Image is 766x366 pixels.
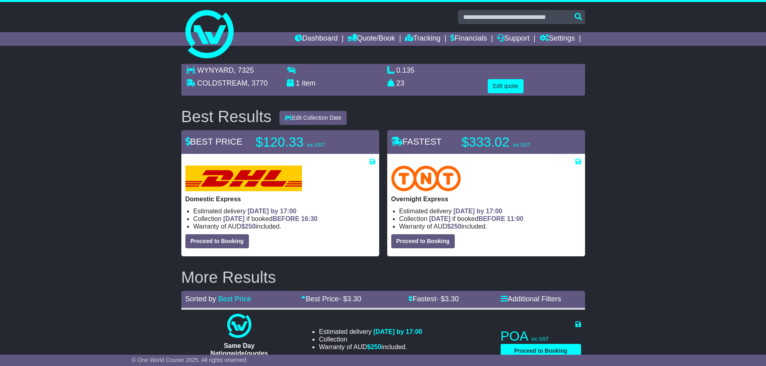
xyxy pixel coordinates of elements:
span: 250 [245,223,256,230]
li: Collection [319,335,422,343]
button: Edit Collection Date [279,111,347,125]
span: - $ [436,295,459,303]
span: inc GST [513,142,530,148]
p: $333.02 [462,134,562,150]
span: BEST PRICE [185,137,242,147]
a: Support [497,32,530,46]
span: [DATE] [223,215,244,222]
img: TNT Domestic: Overnight Express [391,166,461,191]
span: 11:00 [507,215,524,222]
span: inc GST [532,336,549,342]
span: , 7325 [234,66,254,74]
span: 1 [296,79,300,87]
span: 250 [371,344,382,350]
span: 3.30 [445,295,459,303]
span: BEFORE [273,215,300,222]
img: DHL: Domestic Express [185,166,302,191]
a: Tracking [405,32,440,46]
li: Collection [193,215,375,223]
span: $ [447,223,462,230]
p: POA [501,328,581,344]
span: © One World Courier 2025. All rights reserved. [132,357,248,363]
span: BEFORE [478,215,505,222]
li: Warranty of AUD included. [319,343,422,351]
li: Warranty of AUD included. [193,223,375,230]
a: Best Price- $3.30 [301,295,361,303]
span: 250 [451,223,462,230]
span: [DATE] by 17:00 [248,208,297,215]
span: item [302,79,316,87]
span: inc GST [307,142,324,148]
span: [DATE] [429,215,450,222]
a: Dashboard [295,32,338,46]
span: 3.30 [347,295,361,303]
span: 16:30 [301,215,318,222]
a: Best Price [218,295,251,303]
span: COLDSTREAM [197,79,248,87]
a: Quote/Book [347,32,395,46]
span: $ [241,223,256,230]
button: Proceed to Booking [391,234,455,248]
span: - $ [339,295,361,303]
button: Proceed to Booking [185,234,249,248]
span: if booked [429,215,523,222]
li: Estimated delivery [319,328,422,335]
p: Domestic Express [185,195,375,203]
span: $ [367,344,382,350]
span: [DATE] by 17:00 [373,328,422,335]
span: 23 [396,79,405,87]
span: WYNYARD [197,66,234,74]
a: Financials [450,32,487,46]
span: [DATE] by 17:00 [454,208,503,215]
span: if booked [223,215,317,222]
a: Fastest- $3.30 [408,295,459,303]
span: Sorted by [185,295,216,303]
button: Proceed to Booking [501,344,581,358]
h2: More Results [181,268,585,286]
button: Edit quote [488,79,524,93]
a: Settings [540,32,575,46]
span: 0.135 [396,66,415,74]
div: Best Results [177,108,276,125]
li: Estimated delivery [193,207,375,215]
a: Additional Filters [501,295,561,303]
span: Same Day Nationwide(quotes take 0.5-1 hour) [210,342,268,364]
span: , 3770 [248,79,268,87]
li: Collection [399,215,581,223]
li: Warranty of AUD included. [399,223,581,230]
p: Overnight Express [391,195,581,203]
p: $120.33 [256,134,356,150]
li: Estimated delivery [399,207,581,215]
img: One World Courier: Same Day Nationwide(quotes take 0.5-1 hour) [227,314,251,338]
span: FASTEST [391,137,442,147]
